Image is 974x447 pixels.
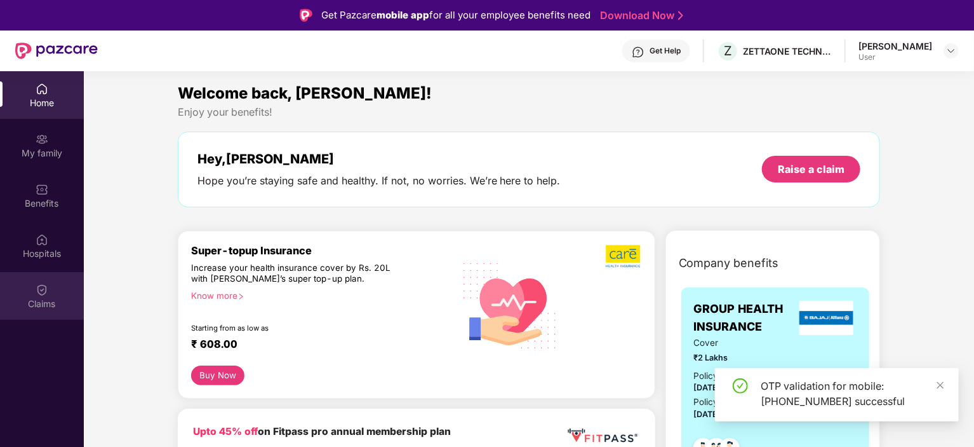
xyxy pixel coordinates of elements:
img: svg+xml;base64,PHN2ZyBpZD0iQ2xhaW0iIHhtbG5zPSJodHRwOi8vd3d3LnczLm9yZy8yMDAwL3N2ZyIgd2lkdGg9IjIwIi... [36,284,48,296]
div: Raise a claim [778,162,844,176]
span: GROUP HEALTH INSURANCE [694,300,796,336]
div: Get Help [650,46,681,56]
img: insurerLogo [799,301,854,335]
img: svg+xml;base64,PHN2ZyB4bWxucz0iaHR0cDovL3d3dy53My5vcmcvMjAwMC9zdmciIHhtbG5zOnhsaW5rPSJodHRwOi8vd3... [454,247,567,362]
div: Hope you’re staying safe and healthy. If not, no worries. We’re here to help. [197,174,561,188]
div: Get Pazcare for all your employee benefits need [321,8,590,23]
div: Policy issued [694,369,747,383]
div: Enjoy your benefits! [178,106,881,119]
div: OTP validation for mobile: [PHONE_NUMBER] successful [761,378,944,409]
div: [PERSON_NAME] [858,40,932,52]
img: svg+xml;base64,PHN2ZyBpZD0iSG9tZSIgeG1sbnM9Imh0dHA6Ly93d3cudzMub3JnLzIwMDAvc3ZnIiB3aWR0aD0iMjAiIG... [36,83,48,95]
span: ₹2 Lakhs [694,352,781,364]
div: Know more [191,291,446,299]
div: Super-topup Insurance [191,244,454,257]
b: on Fitpass pro annual membership plan [193,425,451,437]
div: ZETTAONE TECHNOLOGIES INDIA PRIVATE LIMITED [743,45,832,57]
img: svg+xml;base64,PHN2ZyBpZD0iQmVuZWZpdHMiIHhtbG5zPSJodHRwOi8vd3d3LnczLm9yZy8yMDAwL3N2ZyIgd2lkdGg9Ij... [36,183,48,196]
div: Increase your health insurance cover by Rs. 20L with [PERSON_NAME]’s super top-up plan. [191,263,399,285]
div: ₹ 608.00 [191,338,441,353]
img: svg+xml;base64,PHN2ZyB3aWR0aD0iMjAiIGhlaWdodD0iMjAiIHZpZXdCb3g9IjAgMCAyMCAyMCIgZmlsbD0ibm9uZSIgeG... [36,133,48,146]
img: svg+xml;base64,PHN2ZyBpZD0iSGVscC0zMngzMiIgeG1sbnM9Imh0dHA6Ly93d3cudzMub3JnLzIwMDAvc3ZnIiB3aWR0aD... [632,46,644,58]
div: Starting from as low as [191,324,400,333]
a: Download Now [600,9,679,22]
span: Welcome back, [PERSON_NAME]! [178,84,432,102]
span: check-circle [733,378,748,394]
img: b5dec4f62d2307b9de63beb79f102df3.png [606,244,642,268]
button: Buy Now [191,366,245,385]
span: right [237,293,244,300]
div: Policy Expiry [694,395,746,409]
strong: mobile app [377,9,429,21]
b: Upto 45% off [193,425,258,437]
div: User [858,52,932,62]
div: Hey, [PERSON_NAME] [197,151,561,167]
span: Cover [694,336,781,350]
span: [DATE] [694,409,721,419]
img: svg+xml;base64,PHN2ZyBpZD0iSG9zcGl0YWxzIiB4bWxucz0iaHR0cDovL3d3dy53My5vcmcvMjAwMC9zdmciIHdpZHRoPS... [36,233,48,246]
span: Z [724,43,732,58]
span: close [936,381,945,390]
span: [DATE] [694,383,721,392]
img: Logo [300,9,312,22]
img: Stroke [678,9,683,22]
span: Company benefits [679,254,779,272]
img: New Pazcare Logo [15,43,98,59]
img: svg+xml;base64,PHN2ZyBpZD0iRHJvcGRvd24tMzJ4MzIiIHhtbG5zPSJodHRwOi8vd3d3LnczLm9yZy8yMDAwL3N2ZyIgd2... [946,46,956,56]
